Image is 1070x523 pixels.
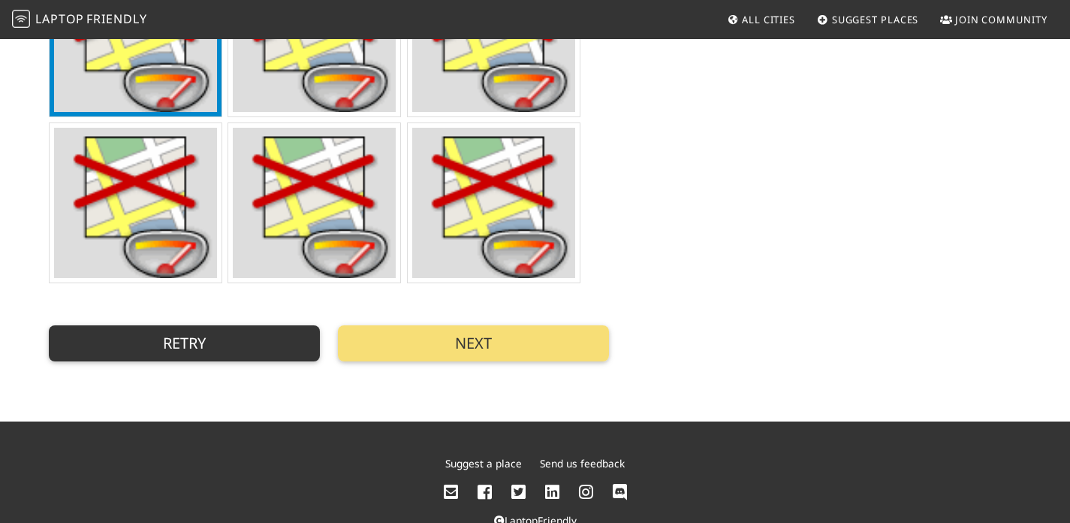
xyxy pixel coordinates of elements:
[49,325,320,361] button: Retry
[832,13,919,26] span: Suggest Places
[54,128,217,278] img: PhotoService.GetPhoto
[811,6,925,33] a: Suggest Places
[934,6,1053,33] a: Join Community
[12,10,30,28] img: LaptopFriendly
[233,128,396,278] img: PhotoService.GetPhoto
[955,13,1047,26] span: Join Community
[721,6,801,33] a: All Cities
[445,456,522,470] a: Suggest a place
[12,7,147,33] a: LaptopFriendly LaptopFriendly
[742,13,795,26] span: All Cities
[86,11,146,27] span: Friendly
[338,325,609,361] button: Next
[35,11,84,27] span: Laptop
[412,128,575,278] img: PhotoService.GetPhoto
[540,456,625,470] a: Send us feedback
